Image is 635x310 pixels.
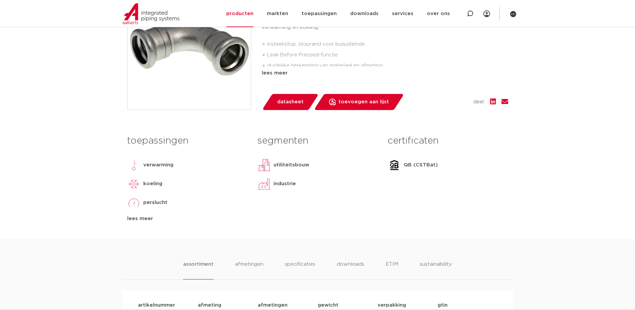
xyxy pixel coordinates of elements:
[257,177,271,191] img: industrie
[438,301,497,309] p: gtin
[138,301,198,309] p: artikelnummer
[143,199,167,207] p: perslucht
[262,69,508,77] div: lees meer
[198,301,258,309] p: afmeting
[473,98,485,106] span: deel:
[273,161,309,169] p: utiliteitsbouw
[127,177,141,191] img: koeling
[262,94,319,110] a: datasheet
[337,260,364,279] li: downloads
[127,196,141,209] img: perslucht
[127,215,247,223] div: lees meer
[127,158,141,172] img: verwarming
[273,180,296,188] p: industrie
[143,161,173,169] p: verwarming
[267,50,508,60] li: Leak Before Pressed-functie
[257,134,378,148] h3: segmenten
[338,97,389,107] span: toevoegen aan lijst
[388,158,401,172] img: QB (CSTBat)
[285,260,315,279] li: specificaties
[404,161,438,169] p: QB (CSTBat)
[267,39,508,50] li: insteekstop: stoprand voor buisuiteinde
[420,260,452,279] li: sustainability
[267,60,508,71] li: duidelijke herkenning van materiaal en afmeting
[386,260,398,279] li: ETIM
[183,260,214,279] li: assortiment
[388,134,508,148] h3: certificaten
[127,134,247,148] h3: toepassingen
[318,301,378,309] p: gewicht
[258,301,318,309] p: afmetingen
[277,97,304,107] span: datasheet
[143,180,162,188] p: koeling
[235,260,263,279] li: afmetingen
[257,158,271,172] img: utiliteitsbouw
[378,301,438,309] p: verpakking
